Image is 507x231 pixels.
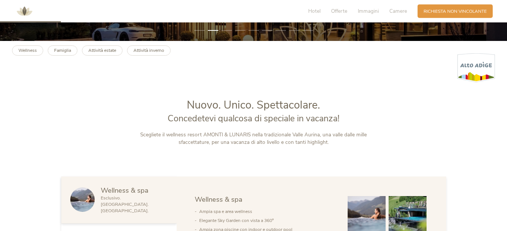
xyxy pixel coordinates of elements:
span: Wellness & spa [195,195,242,204]
a: Attività inverno [127,45,171,56]
img: Alto Adige [457,53,495,83]
a: Famiglia [48,45,77,56]
b: Wellness [18,47,37,53]
b: Attività estate [88,47,116,53]
span: Hotel [308,8,321,15]
span: Nuovo. Unico. Spettacolare. [187,98,320,112]
p: Scegliete il wellness resort AMONTI & LUNARIS nella tradizionale Valle Aurina, una valle dalle mi... [128,131,379,146]
span: Esclusivo. [GEOGRAPHIC_DATA]. [GEOGRAPHIC_DATA]. [101,195,149,214]
span: Offerte [331,8,347,15]
span: Richiesta non vincolante [424,8,487,15]
span: Immagini [358,8,379,15]
a: Wellness [12,45,43,56]
span: Camere [389,8,407,15]
li: Ampia spa e area wellness [199,207,336,216]
a: Attività estate [82,45,123,56]
b: Famiglia [54,47,71,53]
span: Wellness & spa [101,186,148,195]
b: Attività inverno [133,47,164,53]
span: Concedetevi qualcosa di speciale in vacanza! [168,113,339,124]
a: AMONTI & LUNARIS Wellnessresort [13,9,36,13]
li: Elegante Sky Garden con vista a 360° [199,216,336,225]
